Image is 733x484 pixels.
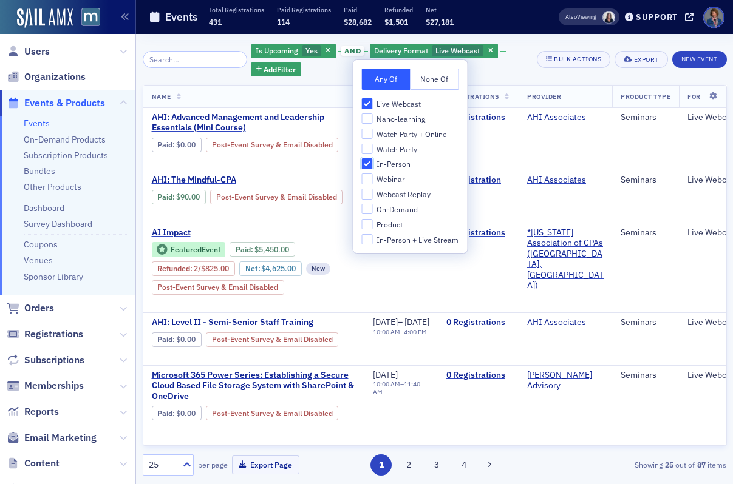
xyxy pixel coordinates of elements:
[17,8,73,28] a: SailAMX
[362,69,411,90] button: Any Of
[373,380,430,396] div: –
[157,192,176,201] span: :
[338,46,368,56] button: and
[24,96,105,110] span: Events & Products
[24,70,86,84] span: Organizations
[143,51,247,68] input: Search…
[210,190,343,204] div: Post-Event Survey
[362,158,373,169] input: In-Person
[176,409,196,418] span: $0.00
[370,44,498,59] div: Live Webcast
[362,98,373,109] input: Live Webcast
[152,317,356,328] a: AHI: Level II - Semi-Senior Staff Training
[7,301,54,315] a: Orders
[149,459,176,471] div: 25
[362,158,459,169] label: In-Person
[157,409,176,418] span: :
[24,134,106,145] a: On-Demand Products
[373,369,398,380] span: [DATE]
[230,242,295,257] div: Paid: 7 - $545000
[377,235,459,245] span: In-Person + Live Stream
[152,138,202,152] div: Paid: 0 - $0
[344,5,372,14] p: Paid
[527,370,604,391] span: Higgins Advisory
[527,175,604,186] span: AHI Associates
[621,227,670,238] div: Seminars
[362,98,459,109] label: Live Webcast
[7,70,86,84] a: Organizations
[261,264,296,273] span: $4,625.00
[377,144,417,155] span: Watch Party
[384,5,413,14] p: Refunded
[24,118,50,129] a: Events
[264,64,296,75] span: Add Filter
[446,317,510,328] a: 0 Registrations
[454,454,475,476] button: 4
[152,112,356,133] a: AHI: Advanced Management and Leadership Essentials (Mini Course)
[152,261,235,276] div: Refunded: 7 - $545000
[362,234,373,245] input: In-Person + Live Stream
[602,11,615,24] span: Kelly Brown
[152,370,356,402] a: Microsoft 365 Power Series: Establishing a Secure Cloud Based File Storage System with SharePoint...
[377,99,421,109] span: Live Webcast
[362,144,459,155] label: Watch Party
[446,112,510,123] a: 0 Registrations
[7,405,59,418] a: Reports
[152,175,356,186] span: AHI: The Mindful-CPA
[239,261,302,276] div: Net: $462500
[621,175,670,186] div: Seminars
[446,175,510,186] a: 1 Registration
[7,328,83,341] a: Registrations
[374,45,428,55] span: Delivery Format
[426,17,454,27] span: $27,181
[435,45,480,55] span: Live Webcast
[157,409,172,418] a: Paid
[81,8,100,27] img: SailAMX
[209,5,264,14] p: Total Registrations
[672,51,727,68] button: New Event
[24,150,108,161] a: Subscription Products
[362,129,373,139] input: Watch Party + Online
[24,271,83,282] a: Sponsor Library
[362,173,459,184] label: Webinar
[377,174,405,184] span: Webinar
[7,379,84,392] a: Memberships
[7,457,60,470] a: Content
[687,92,714,101] span: Format
[634,56,659,63] div: Export
[362,144,373,155] input: Watch Party
[24,255,53,266] a: Venues
[245,264,262,273] span: Net :
[527,370,604,391] a: [PERSON_NAME] Advisory
[377,159,411,169] span: In-Person
[554,56,601,62] div: Bulk Actions
[157,335,176,344] span: :
[621,92,670,101] span: Product Type
[24,354,84,367] span: Subscriptions
[362,219,373,230] input: Product
[537,51,610,68] button: Bulk Actions
[176,335,196,344] span: $0.00
[236,245,251,254] a: Paid
[540,459,727,470] div: Showing out of items
[251,62,301,77] button: AddFilter
[410,69,459,90] button: None Of
[373,443,398,454] span: [DATE]
[527,112,586,123] a: AHI Associates
[446,443,510,454] a: 8 Registrations
[373,328,430,336] div: –
[636,12,678,22] div: Support
[426,5,454,14] p: Net
[362,113,373,124] input: Nano-learning
[152,227,356,238] a: AI Impact
[703,7,724,28] span: Profile
[24,45,50,58] span: Users
[377,189,431,200] span: Webcast Replay
[373,380,420,396] time: 11:40 AM
[362,204,373,215] input: On-Demand
[362,204,459,215] label: On-Demand
[152,92,171,101] span: Name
